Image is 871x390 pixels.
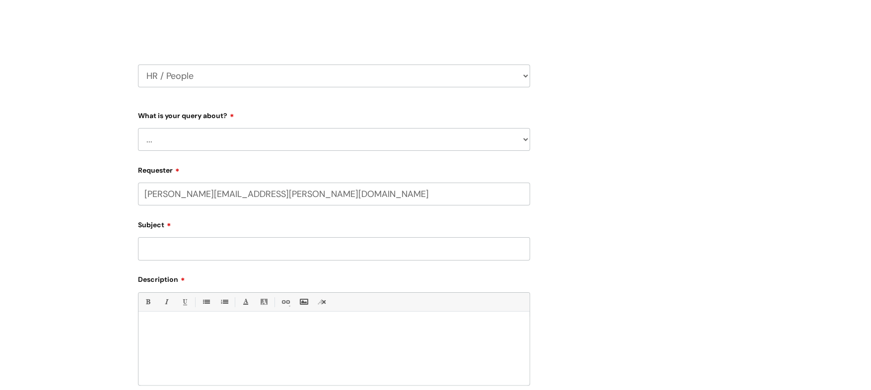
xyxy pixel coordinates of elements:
a: Italic (Ctrl-I) [160,296,172,308]
a: Back Color [258,296,270,308]
a: Font Color [239,296,252,308]
h2: Select issue type [138,14,530,32]
a: Remove formatting (Ctrl-\) [316,296,328,308]
label: Requester [138,163,530,175]
a: • Unordered List (Ctrl-Shift-7) [200,296,212,308]
a: 1. Ordered List (Ctrl-Shift-8) [218,296,230,308]
label: Description [138,272,530,284]
a: Underline(Ctrl-U) [178,296,191,308]
input: Email [138,183,530,205]
a: Insert Image... [297,296,310,308]
label: What is your query about? [138,108,530,120]
a: Link [279,296,291,308]
a: Bold (Ctrl-B) [141,296,154,308]
label: Subject [138,217,530,229]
